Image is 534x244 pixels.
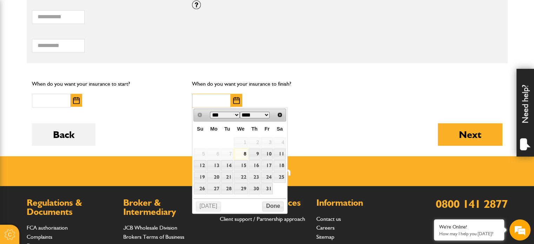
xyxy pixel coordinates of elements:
a: 25 [273,172,285,183]
a: 9 [249,149,261,159]
span: Sunday [197,126,203,132]
textarea: Type your message and hit 'Enter' [9,127,128,185]
span: Tuesday [224,126,230,132]
a: 26 [194,183,206,194]
img: Choose date [73,97,80,104]
span: Wednesday [237,126,244,132]
span: Next [277,112,283,118]
h2: Regulations & Documents [27,198,116,216]
a: 10 [261,149,273,159]
input: Enter your email address [9,86,128,101]
a: 29 [234,183,248,194]
a: Complaints [27,233,52,240]
a: 0800 141 2877 [436,197,508,211]
button: Done [262,202,284,211]
a: 14 [221,160,233,171]
a: Client support / Partnership approach [220,216,305,222]
a: Next [275,110,285,120]
img: Choose date [233,97,240,104]
span: Thursday [251,126,258,132]
a: 16 [249,160,261,171]
a: 31 [261,183,273,194]
a: Brokers Terms of Business [123,233,184,240]
div: We're Online! [439,224,499,230]
div: Minimize live chat window [115,4,132,20]
a: 15 [234,160,248,171]
p: How may I help you today? [439,231,499,236]
a: 17 [261,160,273,171]
a: 30 [249,183,261,194]
span: Saturday [277,126,283,132]
em: Start Chat [95,191,127,200]
h2: Information [316,198,406,207]
a: Contact us [316,216,341,222]
h2: Broker & Intermediary [123,198,213,216]
div: Need help? [516,69,534,157]
a: JCB Wholesale Division [123,224,177,231]
button: Next [438,123,502,146]
a: Sitemap [316,233,334,240]
span: Friday [264,126,269,132]
a: 28 [221,183,233,194]
input: Enter your phone number [9,106,128,122]
button: [DATE] [196,202,221,211]
span: Monday [210,126,218,132]
input: Enter your last name [9,65,128,80]
a: 8 [234,149,248,159]
p: When do you want your insurance to start? [32,79,182,88]
button: Back [32,123,95,146]
a: 19 [194,172,206,183]
a: FCA authorisation [27,224,68,231]
a: 22 [234,172,248,183]
a: 11 [273,149,285,159]
a: 21 [221,172,233,183]
a: 27 [207,183,221,194]
a: 20 [207,172,221,183]
p: When do you want your insurance to finish? [192,79,342,88]
a: 13 [207,160,221,171]
a: 24 [261,172,273,183]
img: d_20077148190_company_1631870298795_20077148190 [12,39,29,49]
a: 18 [273,160,285,171]
a: Careers [316,224,335,231]
a: 23 [249,172,261,183]
div: Chat with us now [37,39,118,48]
a: 12 [194,160,206,171]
